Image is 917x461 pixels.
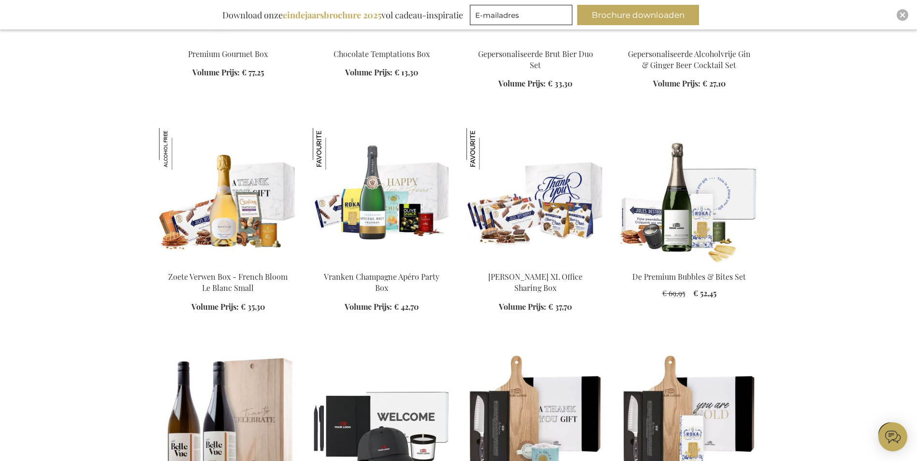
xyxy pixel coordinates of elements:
[466,128,605,263] img: Jules Destrooper XL Office Sharing Box
[548,302,572,312] span: € 37,70
[218,5,467,25] div: Download onze vol cadeau-inspiratie
[662,288,685,298] span: € 69,95
[313,128,354,170] img: Vranken Champagne Apéro Party Box
[499,302,546,312] span: Volume Prijs:
[466,259,605,269] a: Jules Destrooper XL Office Sharing Box Jules Destrooper XL Office Sharing Box
[345,67,393,77] span: Volume Prijs:
[548,78,572,88] span: € 33,30
[313,37,451,46] a: Chocolate Temptations Box
[478,49,593,70] a: Gepersonaliseerde Brut Bier Duo Set
[159,128,297,263] img: Sweet Treats Box - French Bloom Le Blanc Small
[159,37,297,46] a: Premium Gourmet Box
[499,302,572,313] a: Volume Prijs: € 37,70
[313,259,451,269] a: Vranken Champagne Apéro Party Box Vranken Champagne Apéro Party Box
[345,302,419,313] a: Volume Prijs: € 42,70
[192,67,240,77] span: Volume Prijs:
[345,302,392,312] span: Volume Prijs:
[900,12,905,18] img: Close
[334,49,430,59] a: Chocolate Temptations Box
[283,9,381,21] b: eindejaarsbrochure 2025
[168,272,288,293] a: Zoete Verwen Box - French Bloom Le Blanc Small
[313,128,451,263] img: Vranken Champagne Apéro Party Box
[241,302,265,312] span: € 35,30
[620,37,758,46] a: Personalised Non-alcoholc Gin & Ginger Beer Set
[394,302,419,312] span: € 42,70
[192,67,264,78] a: Volume Prijs: € 77,25
[488,272,582,293] a: [PERSON_NAME] XL Office Sharing Box
[620,128,758,263] img: The Premium Bubbles & Bites Set
[188,49,268,59] a: Premium Gourmet Box
[702,78,726,88] span: € 27,10
[693,288,716,298] span: € 52,45
[466,128,508,170] img: Jules Destrooper XL Office Sharing Box
[159,128,201,170] img: Zoete Verwen Box - French Bloom Le Blanc Small
[324,272,439,293] a: Vranken Champagne Apéro Party Box
[628,49,751,70] a: Gepersonaliseerde Alcoholvrije Gin & Ginger Beer Cocktail Set
[191,302,265,313] a: Volume Prijs: € 35,30
[466,37,605,46] a: Personalised Champagne Beer
[653,78,726,89] a: Volume Prijs: € 27,10
[470,5,572,25] input: E-mailadres
[620,259,758,269] a: The Premium Bubbles & Bites Set
[470,5,575,28] form: marketing offers and promotions
[242,67,264,77] span: € 77,25
[394,67,418,77] span: € 13,30
[498,78,572,89] a: Volume Prijs: € 33,30
[897,9,908,21] div: Close
[577,5,699,25] button: Brochure downloaden
[632,272,746,282] a: De Premium Bubbles & Bites Set
[191,302,239,312] span: Volume Prijs:
[498,78,546,88] span: Volume Prijs:
[653,78,700,88] span: Volume Prijs:
[159,259,297,269] a: Sweet Treats Box - French Bloom Le Blanc Small Zoete Verwen Box - French Bloom Le Blanc Small
[345,67,418,78] a: Volume Prijs: € 13,30
[878,422,907,451] iframe: belco-activator-frame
